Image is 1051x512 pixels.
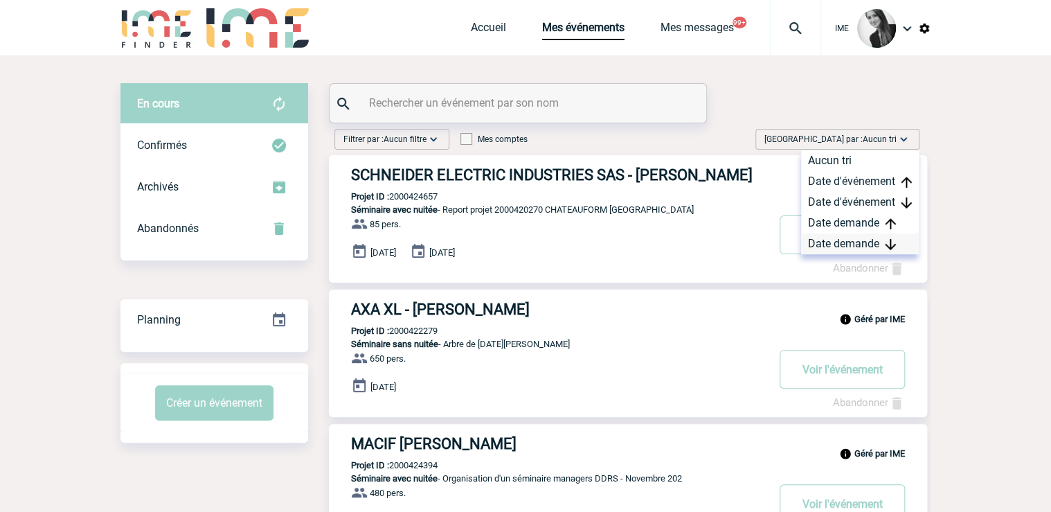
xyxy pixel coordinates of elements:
span: [DATE] [370,382,396,392]
div: Date demande [801,213,919,233]
h3: AXA XL - [PERSON_NAME] [351,301,766,318]
b: Projet ID : [351,460,389,470]
p: - Arbre de [DATE][PERSON_NAME] [329,339,766,349]
div: Date d'événement [801,192,919,213]
span: En cours [137,97,179,110]
span: Archivés [137,180,179,193]
img: info_black_24dp.svg [839,313,852,326]
span: 480 pers. [370,488,406,498]
span: Aucun tri [863,134,897,144]
span: [GEOGRAPHIC_DATA] par : [764,132,897,146]
a: Mes messages [661,21,734,40]
span: Abandonnés [137,222,199,235]
a: MACIF [PERSON_NAME] [329,435,927,452]
p: - Report projet 2000420270 CHATEAUFORM [GEOGRAPHIC_DATA] [329,204,766,215]
div: Retrouvez ici tous vos événements organisés par date et état d'avancement [120,299,308,341]
span: [DATE] [370,247,396,258]
img: arrow_downward.png [885,239,896,250]
a: Abandonner [833,396,905,409]
span: Séminaire avec nuitée [351,204,438,215]
img: 101050-0.jpg [857,9,896,48]
div: Retrouvez ici tous vos événements annulés [120,208,308,249]
p: 2000424657 [329,191,438,202]
span: 650 pers. [370,353,406,364]
div: Aucun tri [801,150,919,171]
img: arrow_upward.png [901,177,912,188]
a: Abandonner [833,262,905,274]
img: arrow_upward.png [885,218,896,229]
span: Séminaire avec nuitée [351,473,438,484]
button: 99+ [733,17,746,28]
h3: MACIF [PERSON_NAME] [351,435,766,452]
b: Projet ID : [351,326,389,336]
span: Confirmés [137,139,187,152]
span: Filtrer par : [343,132,426,146]
img: info_black_24dp.svg [839,448,852,460]
b: Géré par IME [854,314,905,324]
img: arrow_downward.png [901,197,912,209]
div: Retrouvez ici tous les événements que vous avez décidé d'archiver [120,166,308,208]
label: Mes comptes [460,134,528,144]
span: Planning [137,313,181,326]
p: - Organisation d'un séminaire managers DDRS - Novembre 202 [329,473,766,484]
img: IME-Finder [120,8,192,48]
a: Planning [120,299,308,339]
button: Voir l'événement [780,350,905,389]
img: baseline_expand_more_white_24dp-b.png [426,132,440,146]
a: Mes événements [542,21,625,40]
div: Date demande [801,233,919,254]
span: Aucun filtre [384,134,426,144]
button: Créer un événement [155,385,273,421]
span: 85 pers. [370,219,401,229]
p: 2000424394 [329,460,438,470]
b: Projet ID : [351,191,389,202]
button: Voir l'événement [780,215,905,254]
input: Rechercher un événement par son nom [366,93,674,113]
span: Séminaire sans nuitée [351,339,438,349]
a: AXA XL - [PERSON_NAME] [329,301,927,318]
h3: SCHNEIDER ELECTRIC INDUSTRIES SAS - [PERSON_NAME] [351,166,766,184]
b: Géré par IME [854,448,905,459]
img: baseline_expand_more_white_24dp-b.png [897,132,910,146]
a: SCHNEIDER ELECTRIC INDUSTRIES SAS - [PERSON_NAME] [329,166,927,184]
div: Retrouvez ici tous vos évènements avant confirmation [120,83,308,125]
div: Date d'événement [801,171,919,192]
span: IME [835,24,849,33]
a: Accueil [471,21,506,40]
span: [DATE] [429,247,455,258]
p: 2000422279 [329,326,438,336]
